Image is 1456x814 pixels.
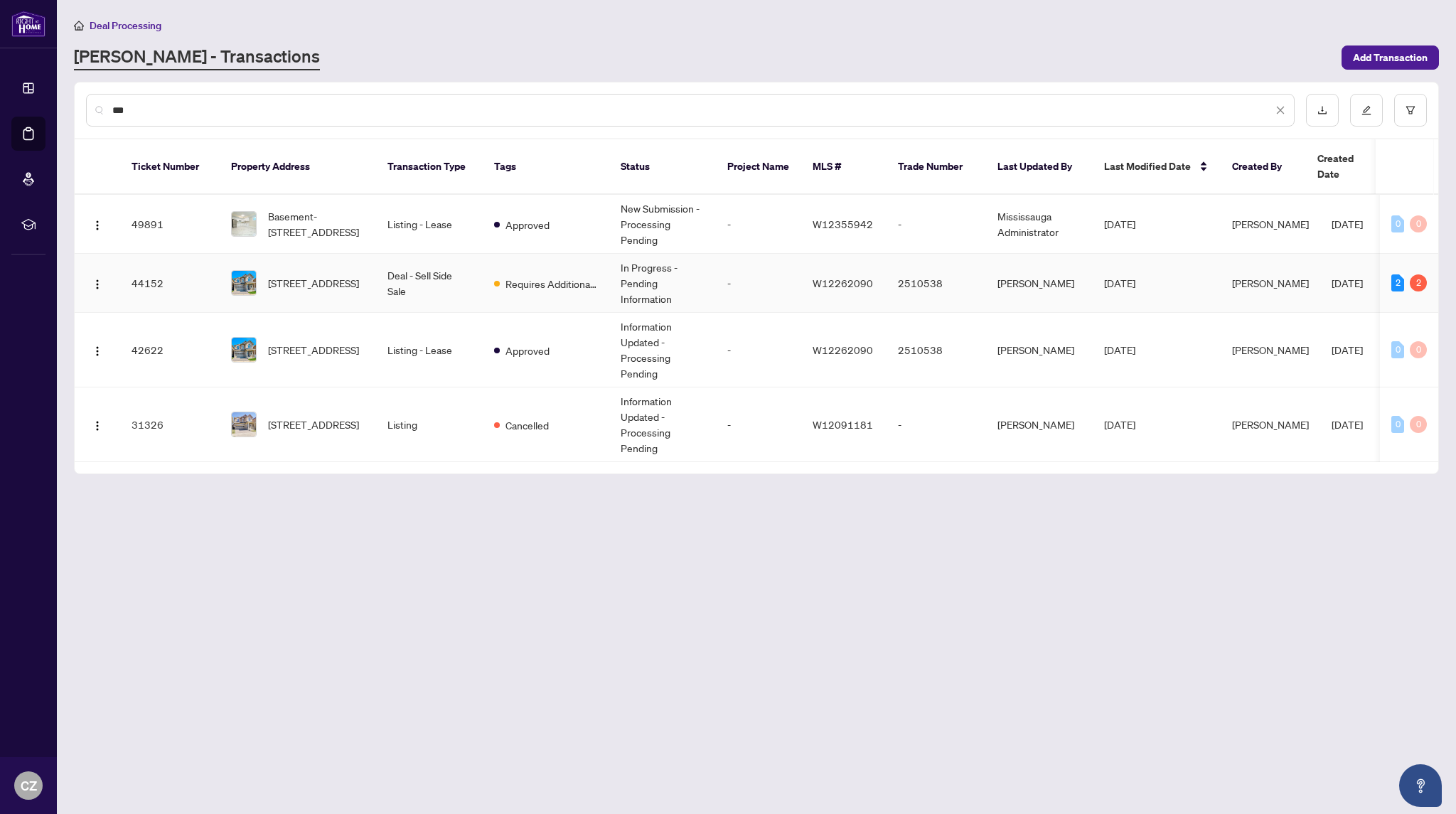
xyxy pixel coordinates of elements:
span: [PERSON_NAME] [1232,418,1309,431]
td: [PERSON_NAME] [986,254,1093,313]
img: thumbnail-img [232,212,256,236]
td: 2510538 [887,313,986,387]
td: Deal - Sell Side Sale [376,254,483,313]
div: 0 [1391,416,1404,433]
span: [DATE] [1104,218,1135,230]
th: Property Address [220,139,376,195]
td: Mississauga Administrator [986,195,1093,254]
td: 49891 [120,195,220,254]
button: Logo [86,413,109,436]
img: Logo [92,346,103,357]
td: Information Updated - Processing Pending [609,387,716,462]
span: [PERSON_NAME] [1232,218,1309,230]
span: home [74,21,84,31]
td: In Progress - Pending Information [609,254,716,313]
div: 0 [1391,341,1404,358]
th: Ticket Number [120,139,220,195]
span: [DATE] [1332,218,1363,230]
a: [PERSON_NAME] - Transactions [74,45,320,70]
td: - [716,387,801,462]
span: [STREET_ADDRESS] [268,417,359,432]
img: thumbnail-img [232,338,256,362]
img: thumbnail-img [232,412,256,437]
th: Status [609,139,716,195]
span: close [1275,105,1285,115]
span: Approved [505,343,550,358]
div: 2 [1410,274,1427,291]
th: Project Name [716,139,801,195]
span: filter [1406,105,1415,115]
td: Listing - Lease [376,195,483,254]
img: logo [11,11,45,37]
td: 44152 [120,254,220,313]
span: [PERSON_NAME] [1232,343,1309,356]
td: - [716,313,801,387]
th: Last Modified Date [1093,139,1221,195]
div: 0 [1410,215,1427,232]
button: Logo [86,338,109,361]
td: - [716,195,801,254]
button: filter [1394,94,1427,127]
button: edit [1350,94,1383,127]
td: 2510538 [887,254,986,313]
span: [STREET_ADDRESS] [268,275,359,291]
span: Cancelled [505,417,549,433]
div: 2 [1391,274,1404,291]
th: Trade Number [887,139,986,195]
span: [PERSON_NAME] [1232,277,1309,289]
td: Information Updated - Processing Pending [609,313,716,387]
td: - [716,254,801,313]
button: Logo [86,213,109,235]
span: [DATE] [1104,277,1135,289]
button: Logo [86,272,109,294]
div: 0 [1410,341,1427,358]
span: Approved [505,217,550,232]
th: Tags [483,139,609,195]
button: download [1306,94,1339,127]
td: [PERSON_NAME] [986,387,1093,462]
img: Logo [92,279,103,290]
span: CZ [21,776,37,796]
td: 31326 [120,387,220,462]
span: [STREET_ADDRESS] [268,342,359,358]
span: W12262090 [813,343,873,356]
th: Last Updated By [986,139,1093,195]
span: W12091181 [813,418,873,431]
img: thumbnail-img [232,271,256,295]
div: 0 [1410,416,1427,433]
span: [DATE] [1332,277,1363,289]
td: - [887,195,986,254]
button: Open asap [1399,764,1442,807]
th: MLS # [801,139,887,195]
th: Created By [1221,139,1306,195]
span: Created Date [1317,151,1377,182]
span: Last Modified Date [1104,159,1191,174]
span: Requires Additional Docs [505,276,598,291]
td: Listing - Lease [376,313,483,387]
span: download [1317,105,1327,115]
span: edit [1361,105,1371,115]
span: Add Transaction [1353,46,1428,69]
span: W12262090 [813,277,873,289]
td: [PERSON_NAME] [986,313,1093,387]
span: [DATE] [1332,343,1363,356]
span: [DATE] [1104,418,1135,431]
button: Add Transaction [1342,45,1439,70]
span: [DATE] [1332,418,1363,431]
span: Basement-[STREET_ADDRESS] [268,208,365,240]
span: W12355942 [813,218,873,230]
img: Logo [92,420,103,432]
td: - [887,387,986,462]
td: 42622 [120,313,220,387]
span: [DATE] [1104,343,1135,356]
th: Transaction Type [376,139,483,195]
td: New Submission - Processing Pending [609,195,716,254]
th: Created Date [1306,139,1406,195]
div: 0 [1391,215,1404,232]
img: Logo [92,220,103,231]
span: Deal Processing [90,19,161,32]
td: Listing [376,387,483,462]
